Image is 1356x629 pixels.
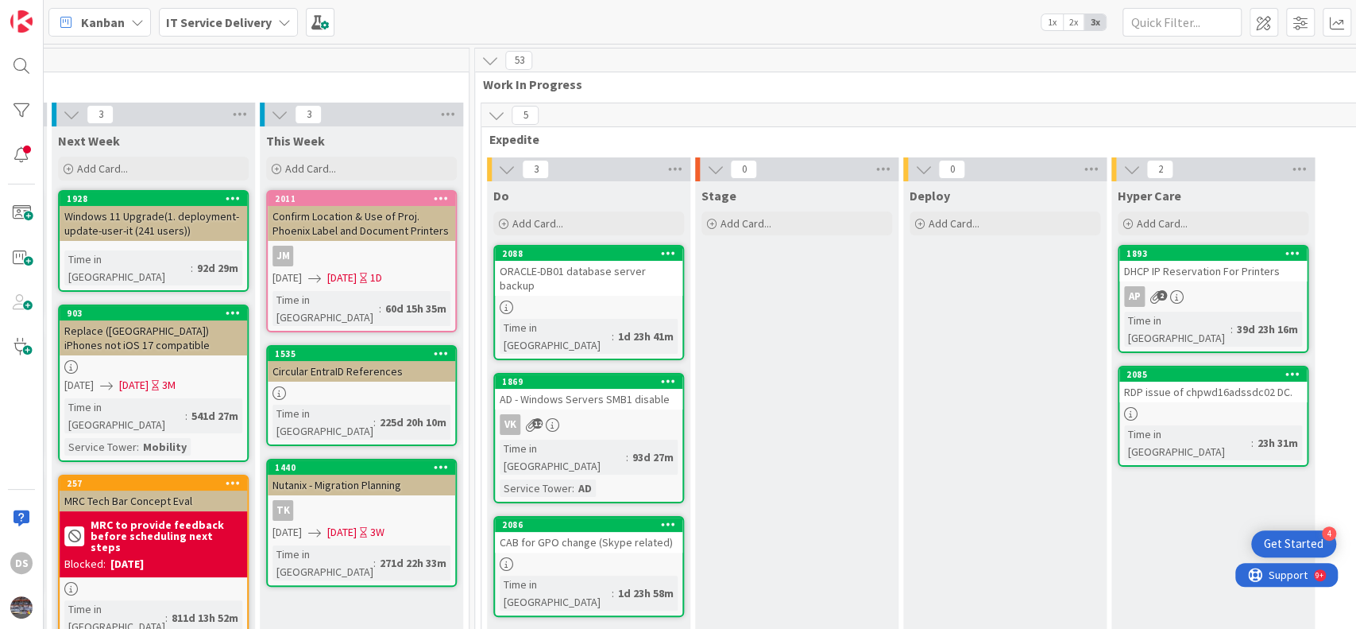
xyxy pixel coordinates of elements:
[60,320,247,355] div: Replace ([GEOGRAPHIC_DATA]) iPhones not iOS 17 compatible
[493,188,509,204] span: Do
[139,438,191,456] div: Mobility
[1126,369,1307,380] div: 2085
[193,259,242,277] div: 92d 29m
[1124,286,1145,307] div: AP
[168,609,242,627] div: 811d 13h 52m
[500,440,626,475] div: Time in [GEOGRAPHIC_DATA]
[720,216,771,231] span: Add Card...
[500,480,572,497] div: Service Tower
[1119,382,1307,402] div: RDP issue of chpwd16adssdc02 DC.
[376,554,450,572] div: 271d 22h 33m
[272,405,373,440] div: Time in [GEOGRAPHIC_DATA]
[1118,188,1181,204] span: Hyper Care
[1146,160,1173,179] span: 2
[1233,320,1302,338] div: 39d 23h 16m
[1119,247,1307,281] div: 1893DHCP IP Reservation For Printers
[60,206,247,241] div: Windows 11 Upgrade(1. deployment-update-user-it (241 users))
[522,160,549,179] span: 3
[64,438,137,456] div: Service Tower
[64,377,94,394] span: [DATE]
[67,193,247,204] div: 1928
[268,246,455,266] div: JM
[1119,367,1307,382] div: 2085
[500,576,612,611] div: Time in [GEOGRAPHIC_DATA]
[938,160,965,179] span: 0
[119,377,149,394] span: [DATE]
[910,188,950,204] span: Deploy
[268,475,455,495] div: Nutanix - Migration Planning
[500,319,612,354] div: Time in [GEOGRAPHIC_DATA]
[268,192,455,206] div: 2011
[80,6,88,19] div: 9+
[502,376,682,387] div: 1869
[532,418,543,429] span: 12
[1251,434,1254,452] span: :
[185,407,187,425] span: :
[495,247,682,261] div: 2088
[495,375,682,410] div: 1869AD - Windows Servers SMB1 disable
[495,261,682,296] div: ORACLE-DB01 database server backup
[60,306,247,355] div: 903Replace ([GEOGRAPHIC_DATA]) iPhones not iOS 17 compatible
[1157,290,1167,301] span: 2
[574,480,596,497] div: AD
[370,270,382,286] div: 1D
[1137,216,1188,231] span: Add Card...
[373,554,376,572] span: :
[1322,526,1336,541] div: 4
[1063,14,1084,30] span: 2x
[495,389,682,410] div: AD - Windows Servers SMB1 disable
[285,161,336,176] span: Add Card...
[10,552,33,574] div: DS
[1264,536,1323,552] div: Get Started
[10,10,33,33] img: Visit kanbanzone.com
[162,377,176,394] div: 3M
[60,192,247,206] div: 1928
[268,460,455,495] div: 1440Nutanix - Migration Planning
[614,584,678,602] div: 1d 23h 58m
[272,524,302,541] span: [DATE]
[495,375,682,389] div: 1869
[10,596,33,619] img: avatar
[512,106,539,125] span: 5
[81,13,125,32] span: Kanban
[64,398,185,433] div: Time in [GEOGRAPHIC_DATA]
[1119,286,1307,307] div: AP
[91,519,242,553] b: MRC to provide feedback before scheduling next steps
[614,328,678,345] div: 1d 23h 41m
[1122,8,1242,37] input: Quick Filter...
[295,105,322,124] span: 3
[60,306,247,320] div: 903
[272,546,373,580] div: Time in [GEOGRAPHIC_DATA]
[272,291,379,326] div: Time in [GEOGRAPHIC_DATA]
[87,105,114,124] span: 3
[373,414,376,431] span: :
[165,609,168,627] span: :
[502,519,682,530] div: 2086
[58,133,120,149] span: Next Week
[268,500,455,521] div: TK
[272,500,293,521] div: TK
[166,14,272,30] b: IT Service Delivery
[495,532,682,553] div: CAB for GPO change (Skype related)
[33,2,72,21] span: Support
[628,448,678,466] div: 93d 27m
[376,414,450,431] div: 225d 20h 10m
[495,518,682,532] div: 2086
[268,460,455,475] div: 1440
[275,462,455,473] div: 1440
[1119,247,1307,261] div: 1893
[701,188,736,204] span: Stage
[612,584,614,602] span: :
[512,216,563,231] span: Add Card...
[505,51,532,70] span: 53
[64,556,106,573] div: Blocked:
[275,348,455,359] div: 1535
[60,491,247,511] div: MRC Tech Bar Concept Eval
[379,300,381,317] span: :
[1230,320,1233,338] span: :
[502,248,682,259] div: 2088
[1126,248,1307,259] div: 1893
[268,206,455,241] div: Confirm Location & Use of Proj. Phoenix Label and Document Printers
[268,361,455,382] div: Circular EntraID References
[495,518,682,553] div: 2086CAB for GPO change (Skype related)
